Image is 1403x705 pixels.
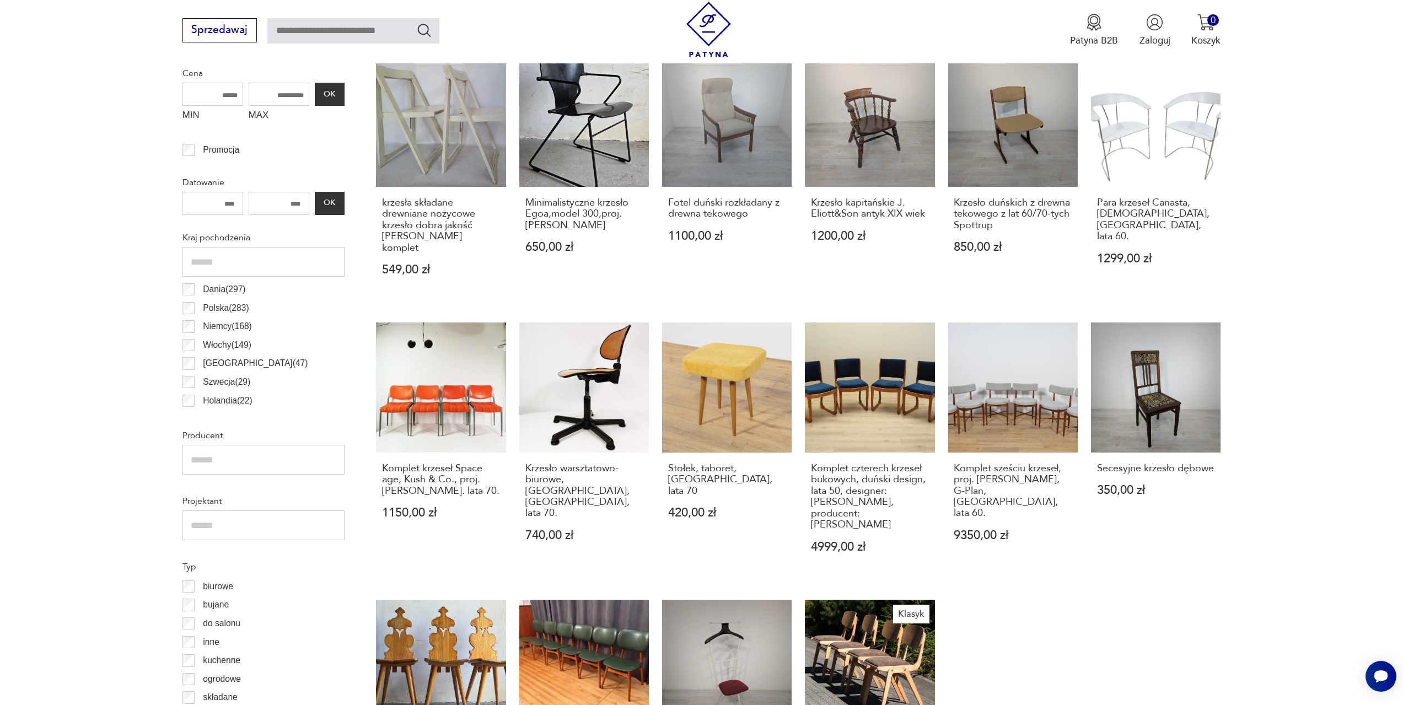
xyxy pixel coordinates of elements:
label: MIN [182,106,243,127]
p: Typ [182,559,345,574]
p: 850,00 zł [954,241,1072,253]
a: Komplet krzeseł Space age, Kush & Co., proj. Prof. Hans Ell. lata 70.Komplet krzeseł Space age, K... [376,322,506,578]
button: Patyna B2B [1070,14,1118,47]
img: Patyna - sklep z meblami i dekoracjami vintage [681,2,737,57]
p: bujane [203,598,229,612]
p: do salonu [203,616,240,631]
a: Minimalistyczne krzesło Egoa,model 300,proj.Josep MoraMinimalistyczne krzesło Egoa,model 300,proj... [519,57,649,302]
button: OK [315,192,345,215]
p: Patyna B2B [1070,34,1118,47]
p: Dania ( 297 ) [203,282,245,297]
p: Zaloguj [1139,34,1170,47]
a: Para krzeseł Canasta, Arrben, Włochy, lata 60.Para krzeseł Canasta, [DEMOGRAPHIC_DATA], [GEOGRAPH... [1091,57,1221,302]
p: inne [203,635,219,649]
p: 650,00 zł [525,241,643,253]
p: Datowanie [182,175,345,190]
h3: krzesła składane drewniane nożycowe krzesło dobra jakość [PERSON_NAME] komplet [382,197,500,254]
p: Polska ( 283 ) [203,301,249,315]
a: Sprzedawaj [182,26,257,35]
p: Włochy ( 149 ) [203,338,251,352]
h3: Para krzeseł Canasta, [DEMOGRAPHIC_DATA], [GEOGRAPHIC_DATA], lata 60. [1097,197,1215,243]
img: Ikona koszyka [1197,14,1214,31]
p: Czechy ( 20 ) [203,412,247,426]
h3: Komplet krzeseł Space age, Kush & Co., proj. [PERSON_NAME]. lata 70. [382,463,500,497]
a: Ikona medaluPatyna B2B [1070,14,1118,47]
a: Krzesło warsztatowo- biurowe, Sedus, Niemcy, lata 70.Krzesło warsztatowo- biurowe, [GEOGRAPHIC_DA... [519,322,649,578]
h3: Komplet sześciu krzeseł, proj. [PERSON_NAME], G-Plan, [GEOGRAPHIC_DATA], lata 60. [954,463,1072,519]
p: ogrodowe [203,672,241,686]
img: Ikona medalu [1085,14,1103,31]
button: Zaloguj [1139,14,1170,47]
h3: Komplet czterech krzeseł bukowych, duński design, lata 50, designer: [PERSON_NAME], producent: [P... [811,463,929,530]
h3: Fotel duński rozkładany z drewna tekowego [668,197,786,220]
p: Szwecja ( 29 ) [203,375,250,389]
p: 549,00 zł [382,264,500,276]
h3: Stołek, taboret, [GEOGRAPHIC_DATA], lata 70 [668,463,786,497]
button: OK [315,83,345,106]
p: Producent [182,428,345,443]
p: Niemcy ( 168 ) [203,319,251,333]
h3: Krzesło warsztatowo- biurowe, [GEOGRAPHIC_DATA], [GEOGRAPHIC_DATA], lata 70. [525,463,643,519]
p: 1100,00 zł [668,230,786,242]
p: 9350,00 zł [954,530,1072,541]
p: 1299,00 zł [1097,253,1215,265]
label: MAX [249,106,309,127]
h3: Krzesło kapitańskie J. Eliott&Son antyk XIX wiek [811,197,929,220]
a: Krzesło duńskich z drewna tekowego z lat 60/70-tych SpottrupKrzesło duńskich z drewna tekowego z ... [948,57,1078,302]
p: Projektant [182,494,345,508]
p: Cena [182,66,345,80]
p: Koszyk [1191,34,1221,47]
button: Sprzedawaj [182,18,257,42]
a: Komplet sześciu krzeseł, proj. I. Kofod-Larsen, G-Plan, Wielka Brytania, lata 60.Komplet sześciu ... [948,322,1078,578]
p: biurowe [203,579,233,594]
a: Fotel duński rozkładany z drewna tekowegoFotel duński rozkładany z drewna tekowego1100,00 zł [662,57,792,302]
p: Holandia ( 22 ) [203,394,252,408]
h3: Minimalistyczne krzesło Egoa,model 300,proj.[PERSON_NAME] [525,197,643,231]
p: 4999,00 zł [811,541,929,553]
p: 1150,00 zł [382,507,500,519]
a: Komplet czterech krzeseł bukowych, duński design, lata 50, designer: Holger Jacobsen, producent: ... [805,322,934,578]
p: 350,00 zł [1097,485,1215,496]
p: 420,00 zł [668,507,786,519]
iframe: Smartsupp widget button [1366,661,1396,692]
button: Szukaj [416,22,432,38]
a: Secesyjne krzesło dęboweSecesyjne krzesło dębowe350,00 zł [1091,322,1221,578]
button: 0Koszyk [1191,14,1221,47]
p: Promocja [203,143,239,157]
div: 0 [1207,14,1219,26]
p: kuchenne [203,653,240,668]
p: Kraj pochodzenia [182,230,345,245]
p: 1200,00 zł [811,230,929,242]
p: składane [203,690,237,704]
a: krzesła składane drewniane nożycowe krzesło dobra jakość ALDO JACOBER kompletkrzesła składane dre... [376,57,506,302]
p: [GEOGRAPHIC_DATA] ( 47 ) [203,356,308,370]
a: Krzesło kapitańskie J. Eliott&Son antyk XIX wiekKrzesło kapitańskie J. Eliott&Son antyk XIX wiek1... [805,57,934,302]
p: 740,00 zł [525,530,643,541]
a: Stołek, taboret, Polska, lata 70Stołek, taboret, [GEOGRAPHIC_DATA], lata 70420,00 zł [662,322,792,578]
h3: Secesyjne krzesło dębowe [1097,463,1215,474]
h3: Krzesło duńskich z drewna tekowego z lat 60/70-tych Spottrup [954,197,1072,231]
img: Ikonka użytkownika [1146,14,1163,31]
